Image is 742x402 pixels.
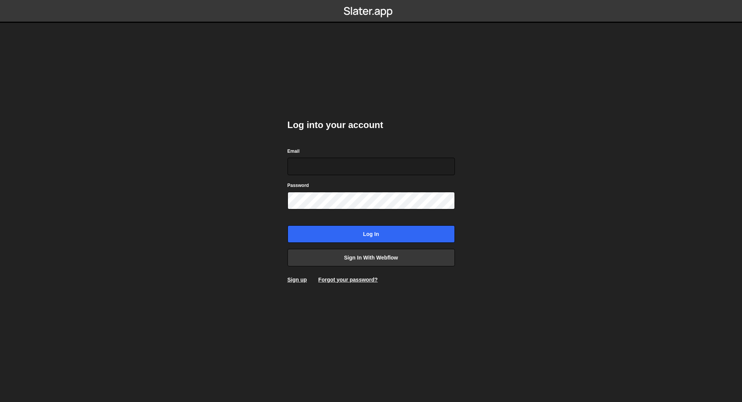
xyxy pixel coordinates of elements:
[288,225,455,243] input: Log in
[288,119,455,131] h2: Log into your account
[288,147,300,155] label: Email
[318,277,378,283] a: Forgot your password?
[288,277,307,283] a: Sign up
[288,182,309,189] label: Password
[288,249,455,266] a: Sign in with Webflow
